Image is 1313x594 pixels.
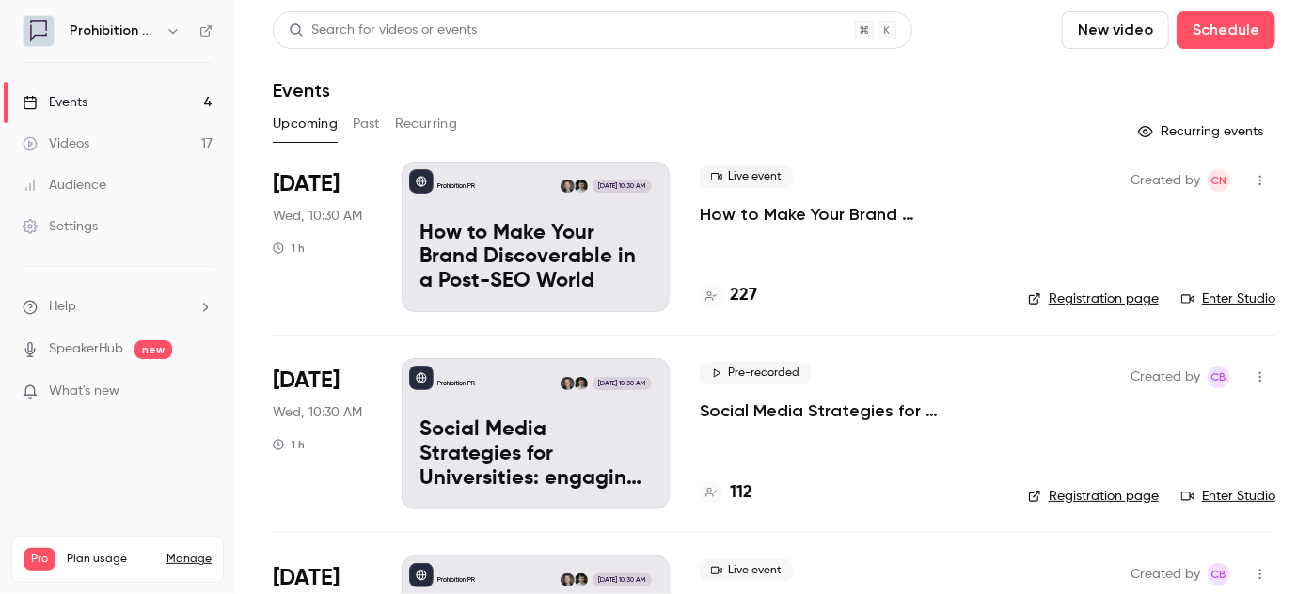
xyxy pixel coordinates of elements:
span: Created by [1131,366,1200,388]
a: Enter Studio [1181,487,1275,506]
img: Chris Norton [561,180,574,193]
img: Will Ockenden [575,573,588,586]
button: Recurring events [1130,117,1275,147]
span: [DATE] 10:30 AM [593,573,651,586]
span: [DATE] [273,366,340,396]
a: Social Media Strategies for Universities: engaging the new student cohort [700,399,998,422]
li: help-dropdown-opener [23,297,213,317]
a: Registration page [1028,289,1159,308]
h4: 227 [730,283,757,308]
span: Plan usage [67,552,155,567]
img: Chris Norton [561,377,574,390]
span: [DATE] 10:30 AM [593,180,651,193]
div: Sep 17 Wed, 10:30 AM (Europe/London) [273,162,372,312]
span: Wed, 10:30 AM [273,207,362,226]
img: Chris Norton [561,573,574,586]
button: Schedule [1177,11,1275,49]
span: Created by [1131,563,1200,586]
span: Claire Beaumont [1208,563,1230,586]
button: New video [1062,11,1169,49]
p: Social Media Strategies for Universities: engaging the new student cohort [419,418,652,491]
h6: Prohibition PR [70,22,158,40]
p: Prohibition PR [437,181,475,191]
div: 1 h [273,241,305,256]
div: Videos [23,134,89,153]
span: new [134,340,172,359]
a: SpeakerHub [49,339,123,359]
img: Will Ockenden [575,377,588,390]
span: Live event [700,559,793,582]
span: Pro [24,548,55,571]
span: Pre-recorded [700,362,811,384]
span: Claire Beaumont [1208,366,1230,388]
p: Prohibition PR [437,379,475,388]
a: Enter Studio [1181,289,1275,308]
a: 227 [700,283,757,308]
a: How to Make Your Brand Discoverable in a Post-SEO WorldProhibition PRWill OckendenChris Norton[DA... [402,162,670,312]
button: Past [353,109,380,139]
img: Prohibition PR [24,16,54,46]
div: Search for videos or events [289,21,477,40]
span: Help [49,297,76,317]
p: Prohibition PR [437,575,475,585]
a: 112 [700,480,752,506]
span: Wed, 10:30 AM [273,403,362,422]
button: Upcoming [273,109,338,139]
h1: Events [273,79,330,102]
span: CB [1211,366,1227,388]
div: 1 h [273,437,305,452]
div: Settings [23,217,98,236]
span: [DATE] 10:30 AM [593,377,651,390]
span: Created by [1131,169,1200,192]
span: Live event [700,165,793,188]
a: Social Media Strategies for Universities: engaging the new student cohortProhibition PRWill Ocken... [402,358,670,508]
span: [DATE] [273,563,340,593]
span: CB [1211,563,1227,586]
div: Events [23,93,87,112]
img: Will Ockenden [575,180,588,193]
span: [DATE] [273,169,340,199]
span: CN [1211,169,1227,192]
a: Registration page [1028,487,1159,506]
span: What's new [49,382,119,401]
div: Audience [23,176,106,195]
a: Manage [166,552,212,567]
span: Chris Norton [1208,169,1230,192]
a: How to Make Your Brand Discoverable in a Post-SEO World [700,203,998,226]
div: Sep 24 Wed, 10:30 AM (Europe/London) [273,358,372,508]
h4: 112 [730,480,752,506]
p: How to Make Your Brand Discoverable in a Post-SEO World [419,222,652,294]
button: Recurring [395,109,458,139]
